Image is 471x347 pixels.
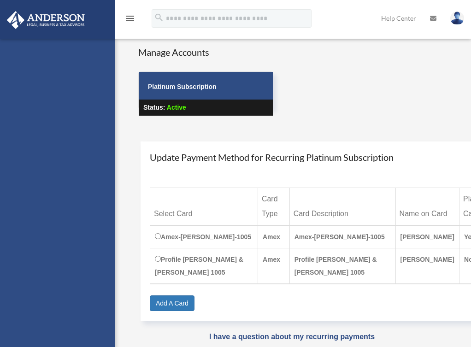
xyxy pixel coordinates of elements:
[124,16,135,24] a: menu
[258,248,289,284] td: Amex
[150,295,194,311] a: Add A Card
[138,46,273,59] h4: Manage Accounts
[143,104,165,111] strong: Status:
[150,225,258,248] td: Amex-[PERSON_NAME]-1005
[150,188,258,226] th: Select Card
[4,11,88,29] img: Anderson Advisors Platinum Portal
[150,248,258,284] td: Profile [PERSON_NAME] & [PERSON_NAME] 1005
[167,104,186,111] span: Active
[289,248,395,284] td: Profile [PERSON_NAME] & [PERSON_NAME] 1005
[395,248,459,284] td: [PERSON_NAME]
[154,12,164,23] i: search
[289,225,395,248] td: Amex-[PERSON_NAME]-1005
[450,12,464,25] img: User Pic
[124,13,135,24] i: menu
[148,83,217,90] strong: Platinum Subscription
[258,188,289,226] th: Card Type
[209,333,375,341] a: I have a question about my recurring payments
[395,188,459,226] th: Name on Card
[258,225,289,248] td: Amex
[289,188,395,226] th: Card Description
[395,225,459,248] td: [PERSON_NAME]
